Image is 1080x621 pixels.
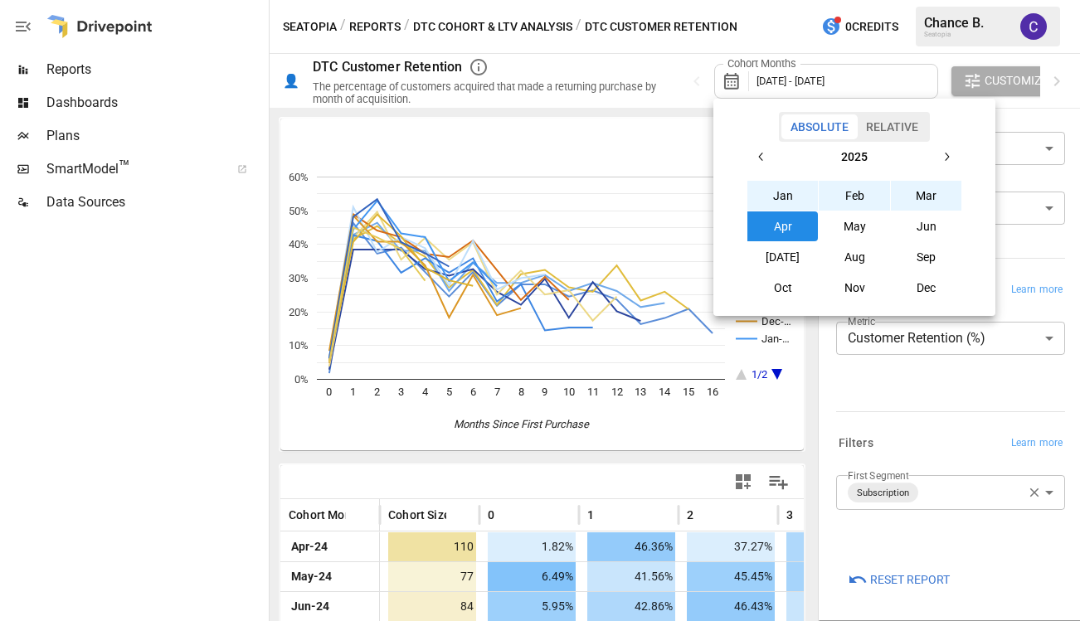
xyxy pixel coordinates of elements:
[747,181,819,211] button: Jan
[891,242,962,272] button: Sep
[891,273,962,303] button: Dec
[781,114,858,139] button: Absolute
[747,211,819,241] button: Apr
[819,273,890,303] button: Nov
[819,211,890,241] button: May
[891,181,962,211] button: Mar
[747,273,819,303] button: Oct
[891,211,962,241] button: Jun
[819,181,890,211] button: Feb
[747,242,819,272] button: [DATE]
[857,114,927,139] button: Relative
[819,242,890,272] button: Aug
[776,142,932,172] button: 2025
